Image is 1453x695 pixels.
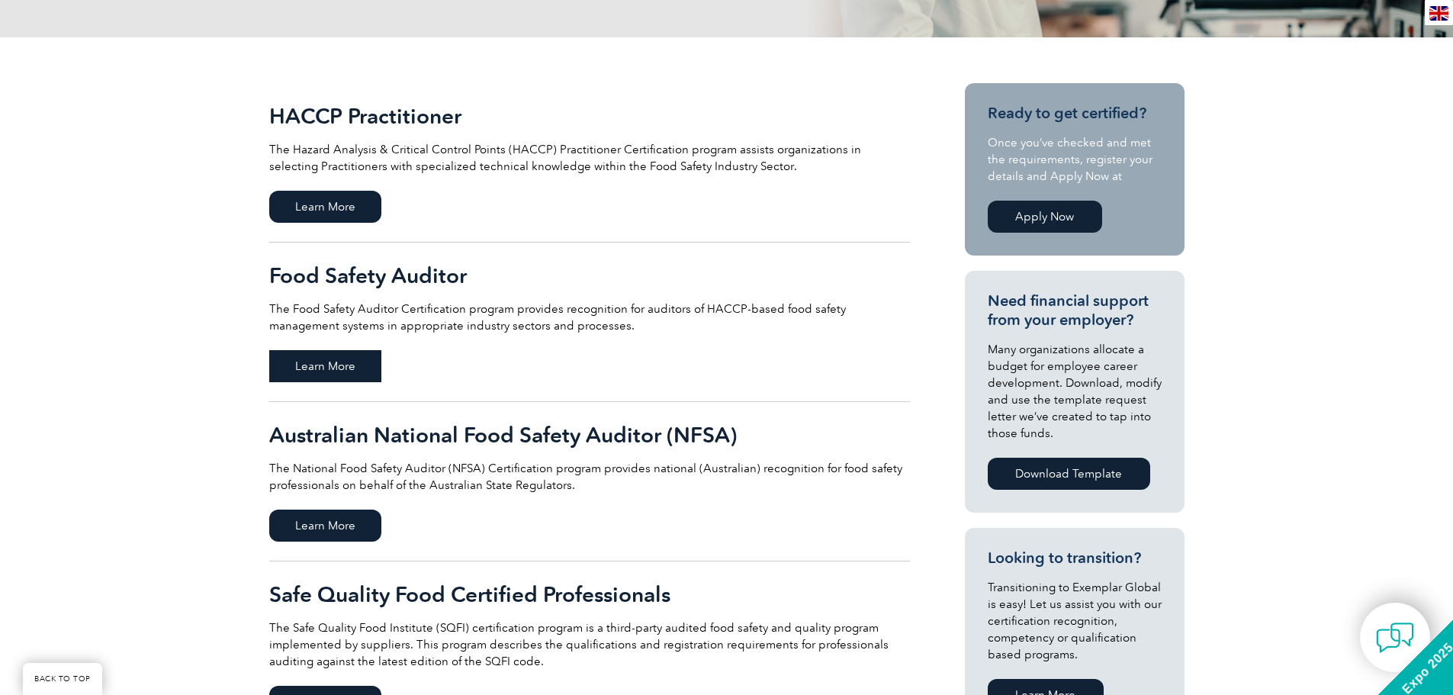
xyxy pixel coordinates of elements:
[269,350,381,382] span: Learn More
[988,291,1162,330] h3: Need financial support from your employer?
[269,619,910,670] p: The Safe Quality Food Institute (SQFI) certification program is a third-party audited food safety...
[988,341,1162,442] p: Many organizations allocate a budget for employee career development. Download, modify and use th...
[269,191,381,223] span: Learn More
[269,582,910,607] h2: Safe Quality Food Certified Professionals
[269,263,910,288] h2: Food Safety Auditor
[269,83,910,243] a: HACCP Practitioner The Hazard Analysis & Critical Control Points (HACCP) Practitioner Certificati...
[1376,619,1414,657] img: contact-chat.png
[988,579,1162,663] p: Transitioning to Exemplar Global is easy! Let us assist you with our certification recognition, c...
[988,458,1150,490] a: Download Template
[269,243,910,402] a: Food Safety Auditor The Food Safety Auditor Certification program provides recognition for audito...
[1429,6,1448,21] img: en
[269,402,910,561] a: Australian National Food Safety Auditor (NFSA) The National Food Safety Auditor (NFSA) Certificat...
[988,104,1162,123] h3: Ready to get certified?
[988,549,1162,568] h3: Looking to transition?
[269,423,910,447] h2: Australian National Food Safety Auditor (NFSA)
[269,104,910,128] h2: HACCP Practitioner
[269,301,910,334] p: The Food Safety Auditor Certification program provides recognition for auditors of HACCP-based fo...
[269,141,910,175] p: The Hazard Analysis & Critical Control Points (HACCP) Practitioner Certification program assists ...
[269,460,910,494] p: The National Food Safety Auditor (NFSA) Certification program provides national (Australian) reco...
[988,201,1102,233] a: Apply Now
[988,134,1162,185] p: Once you’ve checked and met the requirements, register your details and Apply Now at
[269,510,381,542] span: Learn More
[23,663,102,695] a: BACK TO TOP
